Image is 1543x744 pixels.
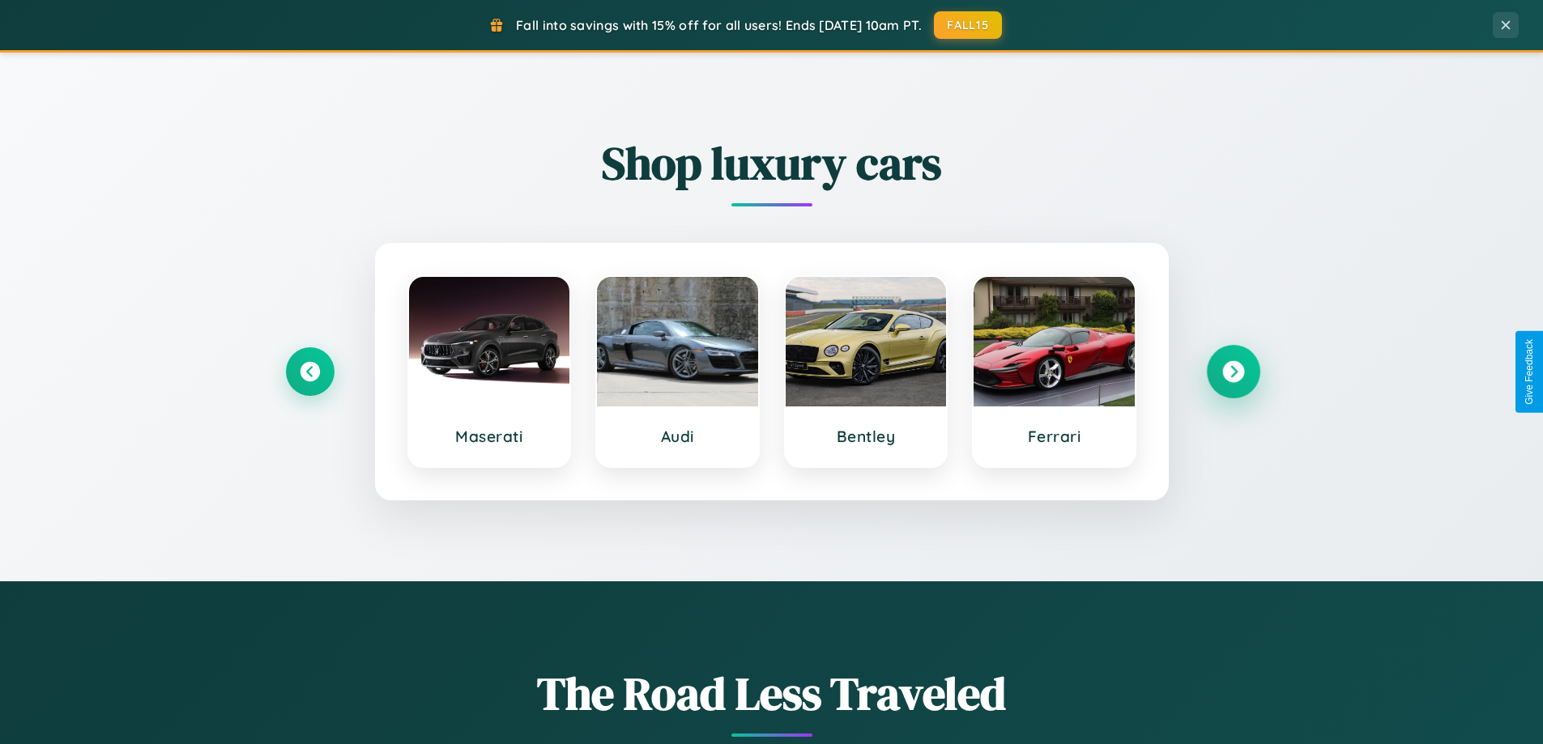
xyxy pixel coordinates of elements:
div: Give Feedback [1524,339,1535,405]
h1: The Road Less Traveled [286,662,1258,725]
h2: Shop luxury cars [286,132,1258,194]
h3: Audi [613,427,742,446]
h3: Ferrari [990,427,1119,446]
h3: Bentley [802,427,931,446]
span: Fall into savings with 15% off for all users! Ends [DATE] 10am PT. [516,17,922,33]
button: FALL15 [934,11,1002,39]
h3: Maserati [425,427,554,446]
